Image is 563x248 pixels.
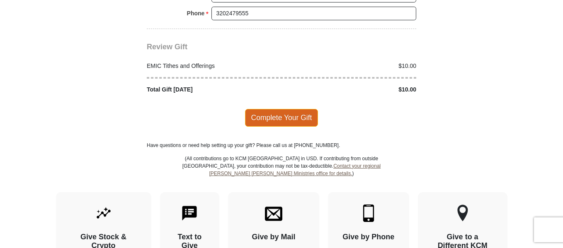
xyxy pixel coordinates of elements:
span: Review Gift [147,43,187,51]
div: EMIC Tithes and Offerings [143,62,282,70]
p: (All contributions go to KCM [GEOGRAPHIC_DATA] in USD. If contributing from outside [GEOGRAPHIC_D... [182,155,381,192]
img: other-region [457,205,468,222]
div: $10.00 [281,62,421,70]
img: text-to-give.svg [181,205,198,222]
a: Contact your regional [PERSON_NAME] [PERSON_NAME] Ministries office for details. [209,163,381,176]
div: $10.00 [281,85,421,94]
h4: Give by Phone [342,233,395,242]
div: Total Gift [DATE] [143,85,282,94]
strong: Phone [187,7,205,19]
h4: Give by Mail [243,233,305,242]
img: envelope.svg [265,205,282,222]
span: Complete Your Gift [245,109,318,126]
img: mobile.svg [360,205,377,222]
img: give-by-stock.svg [95,205,112,222]
p: Have questions or need help setting up your gift? Please call us at [PHONE_NUMBER]. [147,142,416,149]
